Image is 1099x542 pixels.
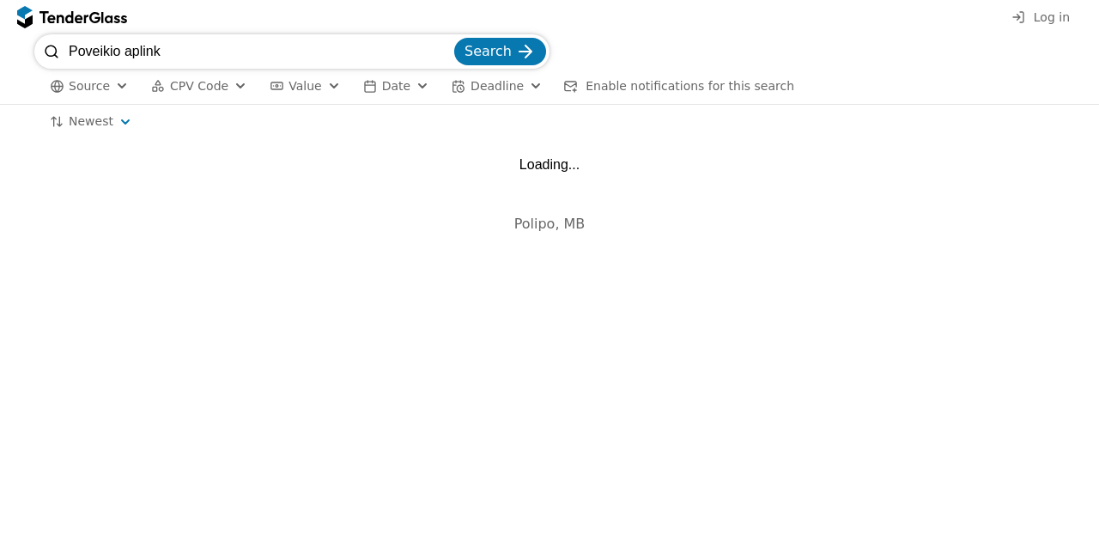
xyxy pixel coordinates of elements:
[263,76,347,97] button: Value
[288,79,321,93] span: Value
[1034,10,1070,24] span: Log in
[471,79,524,93] span: Deadline
[356,76,436,97] button: Date
[69,79,110,93] span: Source
[454,38,546,65] button: Search
[514,216,586,232] span: Polipo, MB
[464,43,512,59] span: Search
[586,79,794,93] span: Enable notifications for this search
[445,76,549,97] button: Deadline
[519,156,580,173] div: Loading...
[43,76,136,97] button: Source
[170,79,228,93] span: CPV Code
[558,76,799,97] button: Enable notifications for this search
[1006,7,1075,28] button: Log in
[69,34,451,69] input: Search tenders...
[382,79,410,93] span: Date
[144,76,254,97] button: CPV Code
